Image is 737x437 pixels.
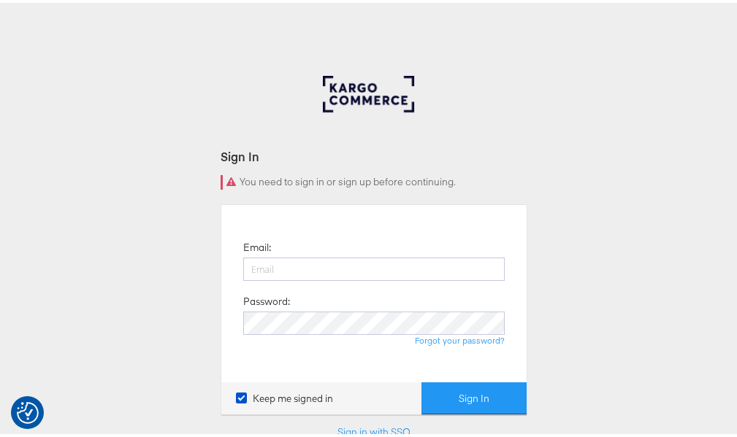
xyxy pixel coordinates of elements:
[17,399,39,421] img: Revisit consent button
[337,422,410,436] a: Sign in with SSO
[236,389,333,403] label: Keep me signed in
[243,238,271,252] label: Email:
[221,145,527,162] div: Sign In
[221,172,527,187] div: You need to sign in or sign up before continuing.
[17,399,39,421] button: Consent Preferences
[415,332,505,343] a: Forgot your password?
[421,379,527,412] button: Sign In
[243,292,290,306] label: Password:
[243,255,505,278] input: Email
